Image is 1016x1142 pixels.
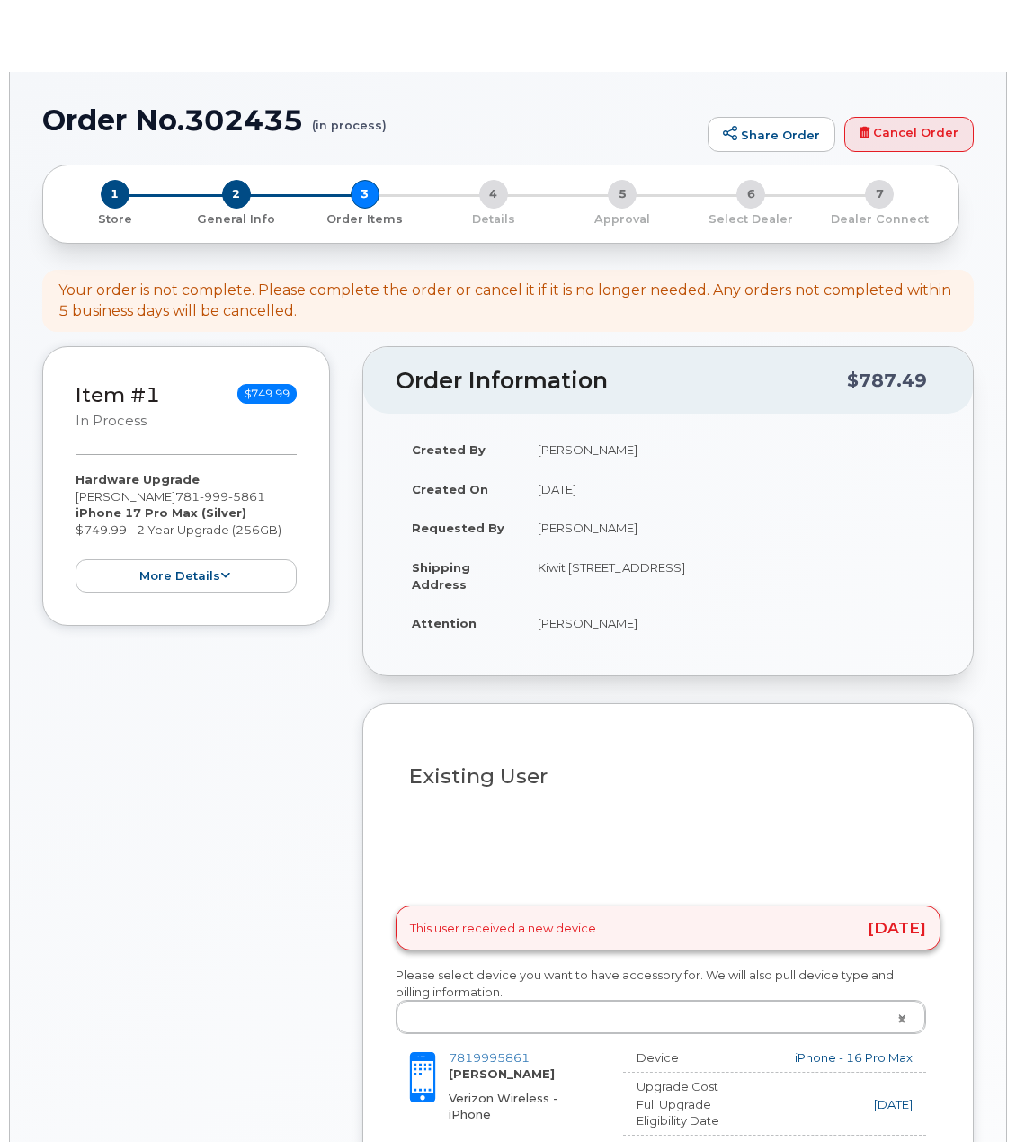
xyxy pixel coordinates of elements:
[412,442,486,457] strong: Created By
[42,104,699,136] h1: Order No.302435
[312,104,387,132] small: (in process)
[847,363,927,397] div: $787.49
[396,906,940,950] div: This user received a new device
[409,765,927,788] h3: Existing User
[521,548,940,603] td: Kiwit [STREET_ADDRESS]
[708,117,835,153] a: Share Order
[521,508,940,548] td: [PERSON_NAME]
[844,117,974,153] a: Cancel Order
[396,369,847,394] h2: Order Information
[412,560,470,592] strong: Shipping Address
[76,413,147,429] small: in process
[449,1050,530,1065] a: 7819995861
[521,469,940,509] td: [DATE]
[65,211,165,228] p: Store
[76,559,297,593] button: more details
[449,1090,593,1123] div: Verizon Wireless - iPhone
[200,489,228,504] span: 999
[76,471,297,593] div: [PERSON_NAME] $749.99 - 2 Year Upgrade (256GB)
[76,472,200,486] strong: Hardware Upgrade
[172,209,300,228] a: 2 General Info
[521,430,940,469] td: [PERSON_NAME]
[237,384,297,404] span: $749.99
[623,1078,750,1095] div: Upgrade Cost
[762,1096,913,1113] div: [DATE]
[222,180,251,209] span: 2
[449,1066,555,1081] strong: [PERSON_NAME]
[179,211,293,228] p: General Info
[762,1049,913,1066] div: iPhone - 16 Pro Max
[58,281,958,322] div: Your order is not complete. Please complete the order or cancel it if it is no longer needed. Any...
[412,616,477,630] strong: Attention
[175,489,265,504] span: 781
[58,209,172,228] a: 1 Store
[868,921,926,936] span: [DATE]
[623,1049,750,1066] div: Device
[623,1096,750,1129] div: Full Upgrade Eligibility Date
[396,967,940,1034] div: Please select device you want to have accessory for. We will also pull device type and billing in...
[76,382,160,407] a: Item #1
[521,603,940,643] td: [PERSON_NAME]
[412,482,488,496] strong: Created On
[101,180,129,209] span: 1
[76,505,246,520] strong: iPhone 17 Pro Max (Silver)
[228,489,265,504] span: 5861
[412,521,504,535] strong: Requested By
